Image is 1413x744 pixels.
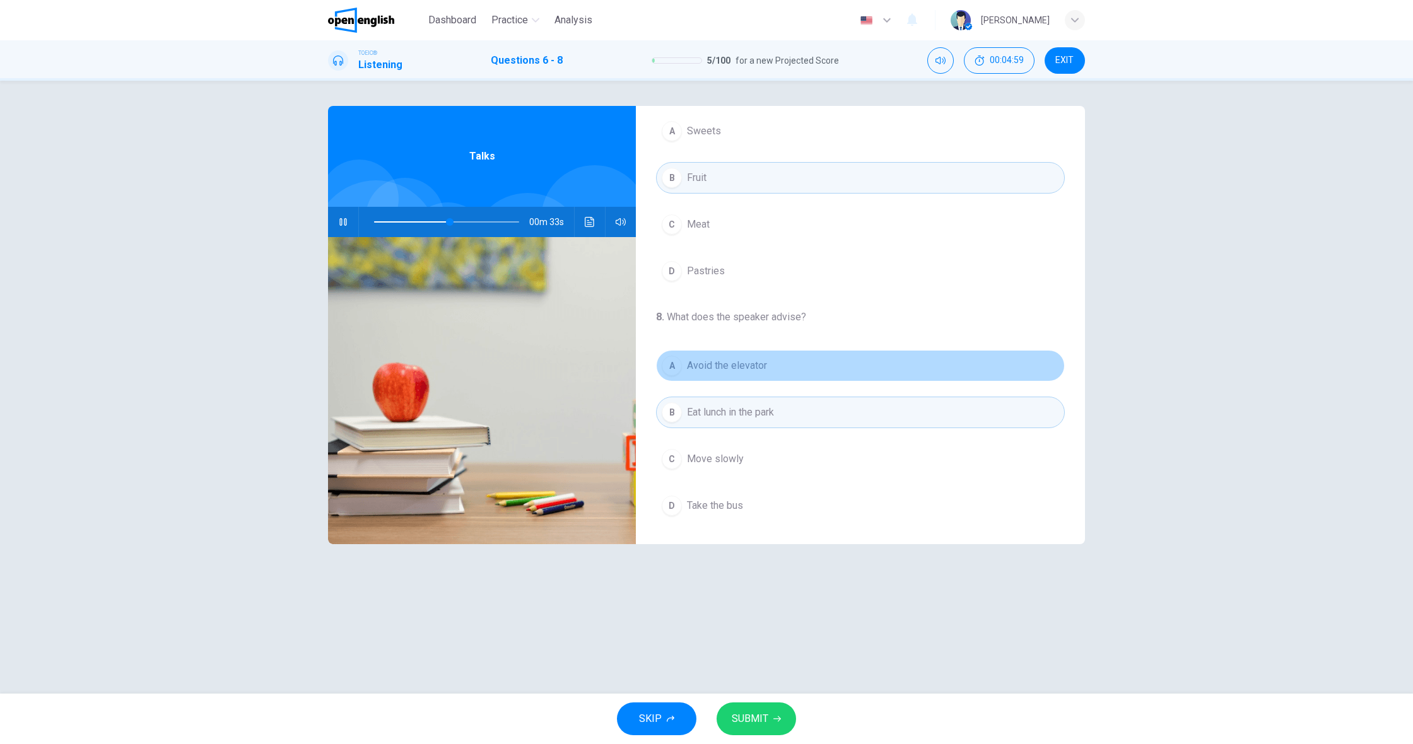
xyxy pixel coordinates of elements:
span: SUBMIT [732,710,768,728]
div: Hide [964,47,1035,74]
button: EXIT [1045,47,1085,74]
span: Dashboard [428,13,476,28]
img: en [859,16,874,25]
span: TOEIC® [358,49,377,57]
span: Pastries [687,264,725,279]
div: B [662,402,682,422]
span: Sweets [687,124,721,139]
button: CMove slowly [656,443,1065,475]
span: Practice [491,13,528,28]
button: DPastries [656,255,1065,287]
button: Practice [486,9,544,32]
span: Avoid the elevator [687,358,767,373]
h4: What does the speaker advise? [656,310,1065,325]
span: Take the bus [687,498,743,513]
span: SKIP [639,710,662,728]
div: A [662,121,682,141]
h1: Listening [358,57,402,73]
div: D [662,261,682,281]
span: Analysis [554,13,592,28]
span: EXIT [1055,55,1074,66]
button: 00:04:59 [964,47,1035,74]
span: Meat [687,217,710,232]
span: 5 / 100 [707,53,730,68]
img: OpenEnglish logo [328,8,394,33]
div: B [662,168,682,188]
button: Click to see the audio transcription [580,207,600,237]
a: OpenEnglish logo [328,8,423,33]
button: SKIP [617,702,696,735]
span: 00m 33s [529,207,574,237]
div: D [662,496,682,516]
button: DTake the bus [656,490,1065,521]
button: CMeat [656,209,1065,240]
span: Eat lunch in the park [687,405,774,420]
img: Talks [328,237,636,544]
span: Fruit [687,170,706,185]
div: C [662,449,682,469]
button: AAvoid the elevator [656,350,1065,381]
div: Mute [927,47,954,74]
button: BFruit [656,162,1065,194]
button: SUBMIT [717,702,796,735]
h4: 8 . [656,311,667,323]
button: ASweets [656,115,1065,147]
span: Move slowly [687,451,744,467]
img: Profile picture [951,10,971,30]
div: C [662,214,682,235]
span: 00:04:59 [990,55,1024,66]
span: for a new Projected Score [736,53,839,68]
span: Talks [469,149,495,164]
div: [PERSON_NAME] [981,13,1050,28]
button: Dashboard [423,9,481,32]
div: A [662,356,682,376]
button: BEat lunch in the park [656,397,1065,428]
h1: Questions 6 - 8 [491,53,563,68]
button: Analysis [549,9,597,32]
